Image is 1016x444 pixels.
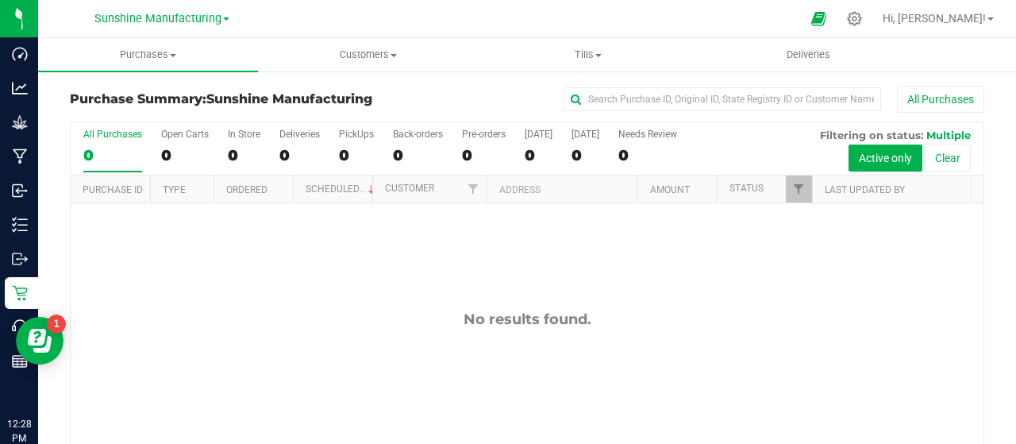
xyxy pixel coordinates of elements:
[12,217,28,233] inline-svg: Inventory
[393,146,443,164] div: 0
[897,86,984,113] button: All Purchases
[486,176,637,203] th: Address
[12,149,28,164] inline-svg: Manufacturing
[279,146,320,164] div: 0
[564,87,881,111] input: Search Purchase ID, Original ID, State Registry ID or Customer Name...
[70,92,375,106] h3: Purchase Summary:
[339,146,374,164] div: 0
[71,311,983,328] div: No results found.
[12,114,28,130] inline-svg: Grow
[83,184,143,195] a: Purchase ID
[925,145,971,172] button: Clear
[228,146,260,164] div: 0
[525,129,552,140] div: [DATE]
[650,184,690,195] a: Amount
[279,129,320,140] div: Deliveries
[729,183,764,194] a: Status
[12,353,28,369] inline-svg: Reports
[258,38,478,71] a: Customers
[849,145,922,172] button: Active only
[306,183,378,195] a: Scheduled
[618,129,677,140] div: Needs Review
[83,146,142,164] div: 0
[618,146,677,164] div: 0
[786,176,812,203] a: Filter
[698,38,918,71] a: Deliveries
[571,146,599,164] div: 0
[161,146,209,164] div: 0
[926,129,971,141] span: Multiple
[460,176,486,203] a: Filter
[385,183,434,194] a: Customer
[83,129,142,140] div: All Purchases
[845,11,864,26] div: Manage settings
[259,48,477,62] span: Customers
[801,3,837,34] span: Open Ecommerce Menu
[12,183,28,199] inline-svg: Inbound
[12,46,28,62] inline-svg: Dashboard
[825,184,905,195] a: Last Updated By
[12,285,28,301] inline-svg: Retail
[228,129,260,140] div: In Store
[462,146,506,164] div: 0
[525,146,552,164] div: 0
[12,251,28,267] inline-svg: Outbound
[94,12,221,25] span: Sunshine Manufacturing
[571,129,599,140] div: [DATE]
[478,38,698,71] a: Tills
[820,129,923,141] span: Filtering on status:
[16,317,63,365] iframe: Resource center
[339,129,374,140] div: PickUps
[38,38,258,71] a: Purchases
[883,12,986,25] span: Hi, [PERSON_NAME]!
[12,319,28,335] inline-svg: Call Center
[163,184,186,195] a: Type
[226,184,267,195] a: Ordered
[38,48,258,62] span: Purchases
[462,129,506,140] div: Pre-orders
[12,80,28,96] inline-svg: Analytics
[161,129,209,140] div: Open Carts
[206,91,372,106] span: Sunshine Manufacturing
[479,48,697,62] span: Tills
[765,48,852,62] span: Deliveries
[47,315,66,334] iframe: Resource center unread badge
[393,129,443,140] div: Back-orders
